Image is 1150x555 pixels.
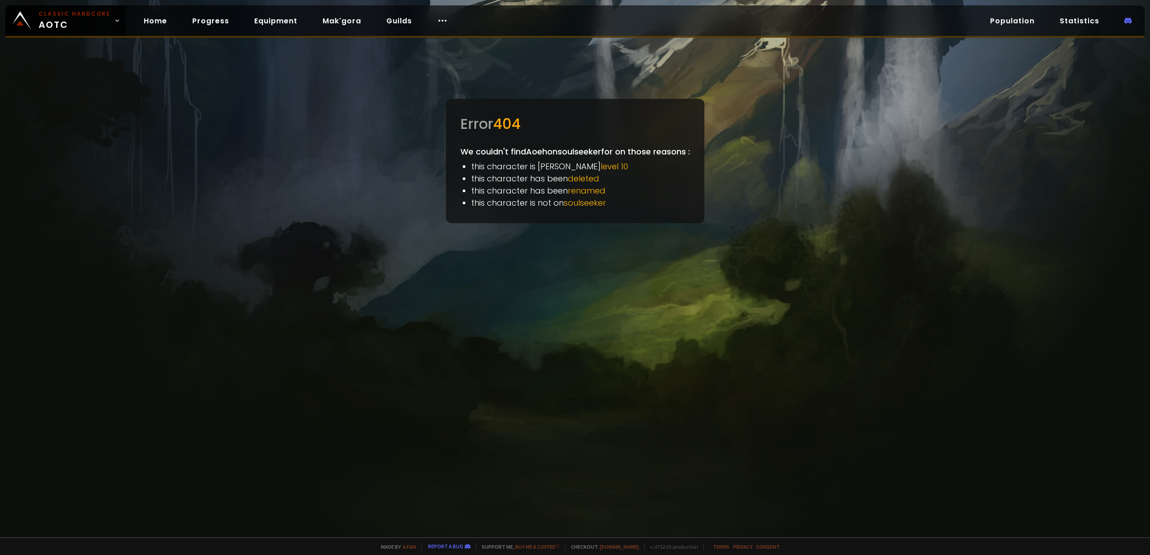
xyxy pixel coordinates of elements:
[713,543,730,550] a: Terms
[428,543,463,550] a: Report a bug
[493,114,521,134] span: 404
[402,543,416,550] a: a fan
[247,12,305,30] a: Equipment
[568,173,599,184] span: deleted
[471,197,690,209] li: this character is not on
[601,161,628,172] span: level 10
[39,10,111,18] small: Classic Hardcore
[379,12,419,30] a: Guilds
[733,543,752,550] a: Privacy
[471,172,690,185] li: this character has been
[476,543,560,550] span: Support me,
[446,99,704,223] div: We couldn't find Aoeh on soulseeker for on those reasons :
[471,185,690,197] li: this character has been
[756,543,780,550] a: Consent
[315,12,368,30] a: Mak'gora
[137,12,174,30] a: Home
[644,543,698,550] span: v. d752d5 - production
[471,160,690,172] li: this character is [PERSON_NAME]
[564,197,606,208] span: soulseeker
[185,12,236,30] a: Progress
[565,543,639,550] span: Checkout
[460,113,690,135] div: Error
[568,185,606,196] span: renamed
[376,543,416,550] span: Made by
[1053,12,1106,30] a: Statistics
[983,12,1042,30] a: Population
[5,5,126,36] a: Classic HardcoreAOTC
[39,10,111,31] span: AOTC
[515,543,560,550] a: Buy me a coffee
[600,543,639,550] a: [DOMAIN_NAME]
